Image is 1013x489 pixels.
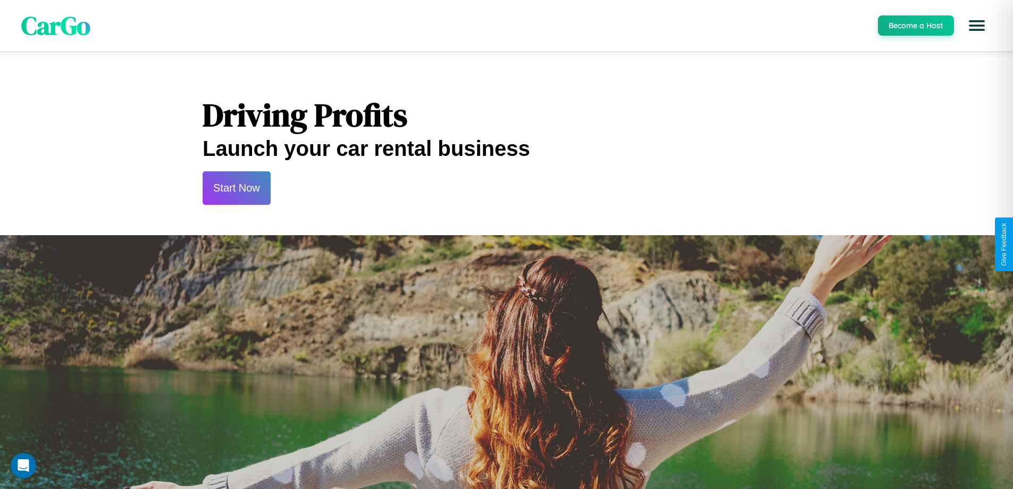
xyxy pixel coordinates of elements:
[203,171,271,205] button: Start Now
[1000,223,1008,266] div: Give Feedback
[203,137,810,161] h2: Launch your car rental business
[203,93,810,137] h1: Driving Profits
[21,8,90,43] span: CarGo
[962,11,992,40] button: Open menu
[11,453,36,478] iframe: Intercom live chat
[878,15,954,36] button: Become a Host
